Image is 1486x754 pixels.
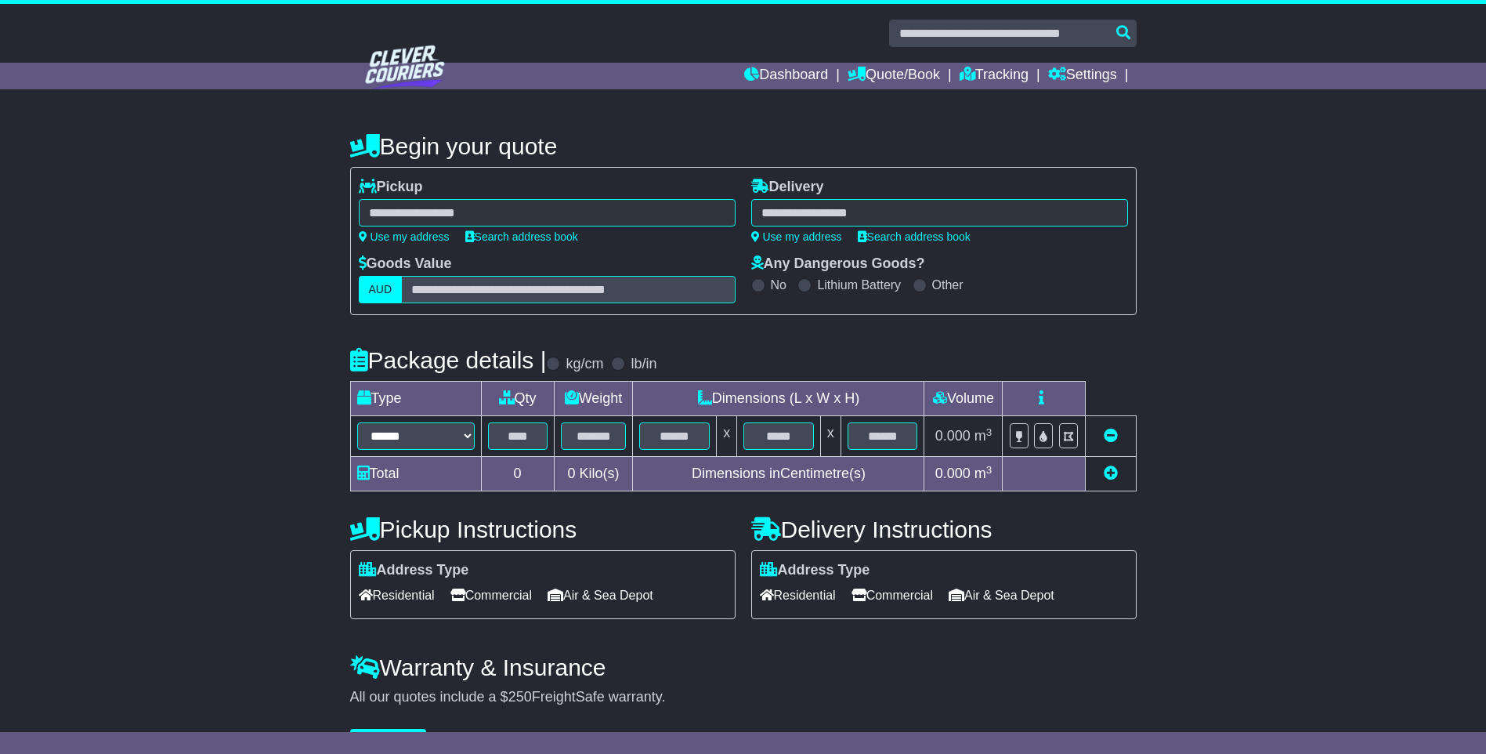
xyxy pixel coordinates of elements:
h4: Delivery Instructions [751,517,1137,542]
label: Any Dangerous Goods? [751,256,925,273]
label: Pickup [359,179,423,196]
span: 0.000 [935,428,971,444]
label: No [771,277,786,292]
a: Add new item [1104,466,1118,481]
label: Delivery [751,179,824,196]
span: Commercial [450,583,532,607]
td: Type [350,382,481,416]
a: Search address book [465,230,578,243]
td: Kilo(s) [554,457,633,491]
sup: 3 [986,426,992,438]
label: Lithium Battery [817,277,901,292]
span: Residential [359,583,435,607]
span: Residential [760,583,836,607]
label: AUD [359,276,403,303]
a: Search address book [858,230,971,243]
label: Other [932,277,964,292]
span: 250 [508,689,532,705]
span: 0 [567,466,575,481]
td: x [820,416,841,457]
a: Use my address [359,230,450,243]
a: Dashboard [744,63,828,89]
td: x [717,416,737,457]
a: Tracking [960,63,1029,89]
label: Address Type [359,562,469,579]
td: Weight [554,382,633,416]
td: Qty [481,382,554,416]
span: Air & Sea Depot [548,583,653,607]
td: Volume [924,382,1003,416]
a: Quote/Book [848,63,940,89]
td: Dimensions in Centimetre(s) [633,457,924,491]
a: Settings [1048,63,1117,89]
label: Goods Value [359,256,452,273]
sup: 3 [986,464,992,476]
h4: Package details | [350,347,547,373]
td: Dimensions (L x W x H) [633,382,924,416]
label: Address Type [760,562,870,579]
label: lb/in [631,356,656,373]
span: Commercial [851,583,933,607]
span: m [974,428,992,444]
h4: Begin your quote [350,133,1137,159]
h4: Pickup Instructions [350,517,736,542]
td: 0 [481,457,554,491]
td: Total [350,457,481,491]
div: All our quotes include a $ FreightSafe warranty. [350,689,1137,706]
span: 0.000 [935,466,971,481]
a: Use my address [751,230,842,243]
span: m [974,466,992,481]
label: kg/cm [566,356,603,373]
a: Remove this item [1104,428,1118,444]
span: Air & Sea Depot [949,583,1054,607]
h4: Warranty & Insurance [350,654,1137,680]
